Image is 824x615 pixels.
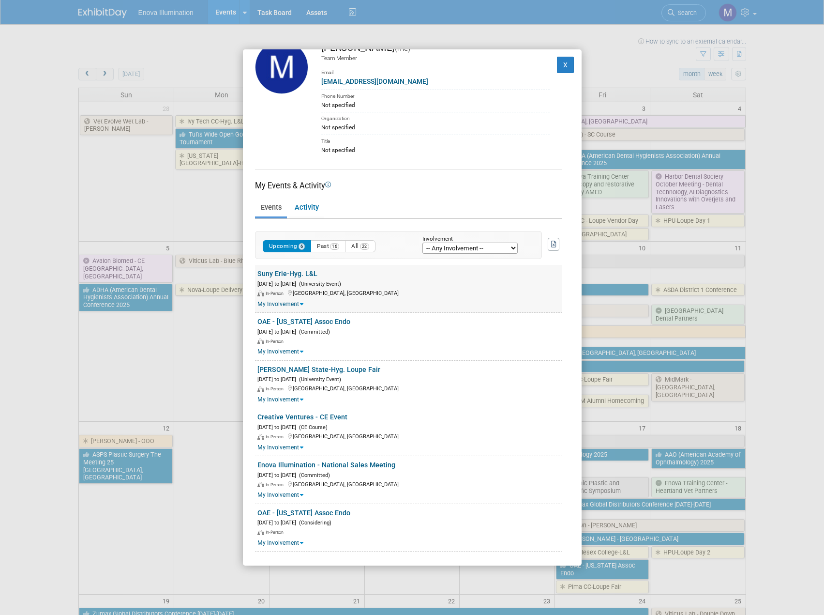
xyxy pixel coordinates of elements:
[257,444,303,451] a: My Involvement
[257,479,562,489] div: [GEOGRAPHIC_DATA], [GEOGRAPHIC_DATA]
[321,146,550,154] div: Not specified
[257,386,264,392] img: In-Person Event
[257,396,303,403] a: My Involvement
[321,112,550,123] div: Organization
[266,386,286,391] span: In-Person
[255,41,308,94] img: Max Zid
[422,236,527,243] div: Involvement
[296,472,330,478] span: (Committed)
[299,243,305,250] span: 6
[255,180,562,191] div: My Events & Activity
[257,434,264,440] img: In-Person Event
[257,288,562,297] div: [GEOGRAPHIC_DATA], [GEOGRAPHIC_DATA]
[321,101,550,109] div: Not specified
[557,57,574,73] button: X
[257,461,395,469] a: Enova Illumination - National Sales Meeting
[257,509,350,517] a: OAE - [US_STATE] Assoc Endo
[263,240,312,252] button: Upcoming6
[257,348,303,355] a: My Involvement
[257,539,303,546] a: My Involvement
[296,281,341,287] span: (University Event)
[257,291,264,296] img: In-Person Event
[257,431,562,441] div: [GEOGRAPHIC_DATA], [GEOGRAPHIC_DATA]
[257,518,562,527] div: [DATE] to [DATE]
[266,482,286,487] span: In-Person
[257,374,562,384] div: [DATE] to [DATE]
[257,270,317,277] a: Suny Erie-Hyg. L&L
[321,123,550,132] div: Not specified
[257,492,303,498] a: My Involvement
[255,200,287,216] a: Events
[321,77,428,85] a: [EMAIL_ADDRESS][DOMAIN_NAME]
[266,291,286,296] span: In-Person
[360,243,369,250] span: 22
[296,424,328,430] span: (CE Course)
[257,384,562,393] div: [GEOGRAPHIC_DATA], [GEOGRAPHIC_DATA]
[257,413,347,421] a: Creative Ventures - CE Event
[311,240,345,252] button: Past16
[296,520,331,526] span: (Considering)
[266,434,286,439] span: In-Person
[330,243,339,250] span: 16
[296,376,341,383] span: (University Event)
[257,470,562,479] div: [DATE] to [DATE]
[257,338,264,344] img: In-Person Event
[289,200,324,216] a: Activity
[321,135,550,146] div: Title
[257,366,380,373] a: [PERSON_NAME] State-Hyg. Loupe Fair
[266,339,286,344] span: In-Person
[257,318,350,325] a: OAE - [US_STATE] Assoc Endo
[257,482,264,488] img: In-Person Event
[257,530,264,536] img: In-Person Event
[257,279,562,288] div: [DATE] to [DATE]
[266,530,286,535] span: In-Person
[345,240,375,252] button: All22
[257,422,562,431] div: [DATE] to [DATE]
[321,90,550,101] div: Phone Number
[257,301,303,307] a: My Involvement
[257,327,562,336] div: [DATE] to [DATE]
[321,54,550,62] div: Team Member
[321,62,550,77] div: Email
[394,44,410,53] span: (me)
[296,329,330,335] span: (Committed)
